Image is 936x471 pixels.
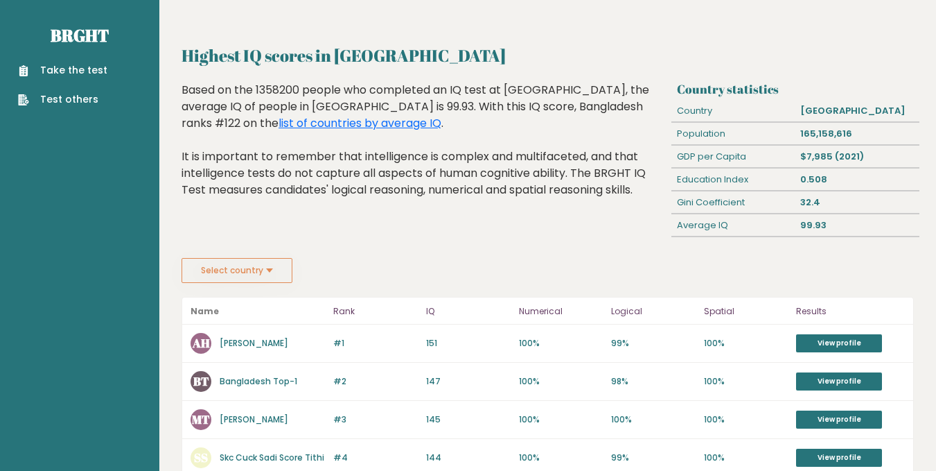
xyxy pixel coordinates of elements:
[333,452,418,464] p: #4
[704,375,788,388] p: 100%
[220,337,288,349] a: [PERSON_NAME]
[519,303,603,320] p: Numerical
[795,169,919,191] div: 0.508
[426,413,511,426] p: 145
[704,452,788,464] p: 100%
[671,191,795,214] div: Gini Coefficient
[671,169,795,191] div: Education Index
[671,214,795,237] div: Average IQ
[795,146,919,168] div: $7,985 (2021)
[704,337,788,350] p: 100%
[796,449,882,467] a: View profile
[18,63,107,78] a: Take the test
[796,303,905,320] p: Results
[193,373,209,389] text: BT
[519,452,603,464] p: 100%
[192,335,210,351] text: AH
[795,191,919,214] div: 32.4
[704,303,788,320] p: Spatial
[194,449,208,465] text: SS
[426,303,511,320] p: IQ
[18,92,107,107] a: Test others
[333,375,418,388] p: #2
[182,258,292,283] button: Select country
[677,82,914,96] h3: Country statistics
[192,411,210,427] text: MT
[796,334,882,352] a: View profile
[611,375,696,388] p: 98%
[220,413,288,425] a: [PERSON_NAME]
[671,123,795,145] div: Population
[191,305,219,317] b: Name
[519,375,603,388] p: 100%
[333,337,418,350] p: #1
[426,337,511,350] p: 151
[426,375,511,388] p: 147
[704,413,788,426] p: 100%
[519,337,603,350] p: 100%
[795,100,919,122] div: [GEOGRAPHIC_DATA]
[796,411,882,429] a: View profile
[279,115,441,131] a: list of countries by average IQ
[671,146,795,168] div: GDP per Capita
[795,123,919,145] div: 165,158,616
[796,372,882,391] a: View profile
[51,24,109,46] a: Brght
[426,452,511,464] p: 144
[611,303,696,320] p: Logical
[220,452,324,463] a: Skc Cuck Sadi Score Tithi
[611,337,696,350] p: 99%
[333,303,418,320] p: Rank
[519,413,603,426] p: 100%
[795,214,919,237] div: 99.93
[611,413,696,426] p: 100%
[182,82,666,219] div: Based on the 1358200 people who completed an IQ test at [GEOGRAPHIC_DATA], the average IQ of peop...
[611,452,696,464] p: 99%
[333,413,418,426] p: #3
[220,375,297,387] a: Bangladesh Top-1
[182,43,914,68] h2: Highest IQ scores in [GEOGRAPHIC_DATA]
[671,100,795,122] div: Country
